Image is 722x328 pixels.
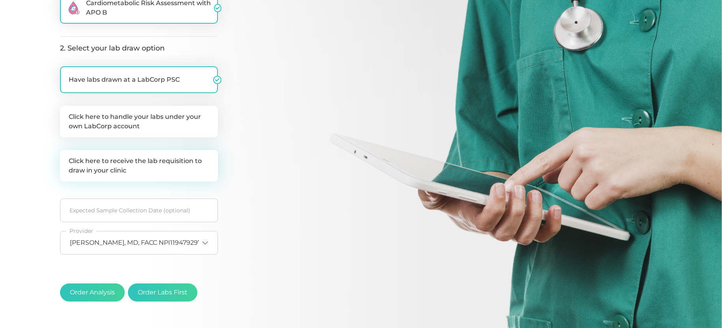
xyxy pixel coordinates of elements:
button: Order Analysis [60,283,125,302]
label: Have labs drawn at a LabCorp PSC [60,66,218,93]
div: Search for option [60,231,218,255]
input: Select date [60,199,218,222]
button: Order Labs First [128,283,197,302]
label: Click here to handle your labs under your own LabCorp account [60,106,218,137]
label: Click here to receive the lab requisition to draw in your clinic [60,150,218,182]
legend: 2. Select your lab draw option [60,43,218,54]
span: [PERSON_NAME], MD, FACC NPI1194792978 [70,239,205,247]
